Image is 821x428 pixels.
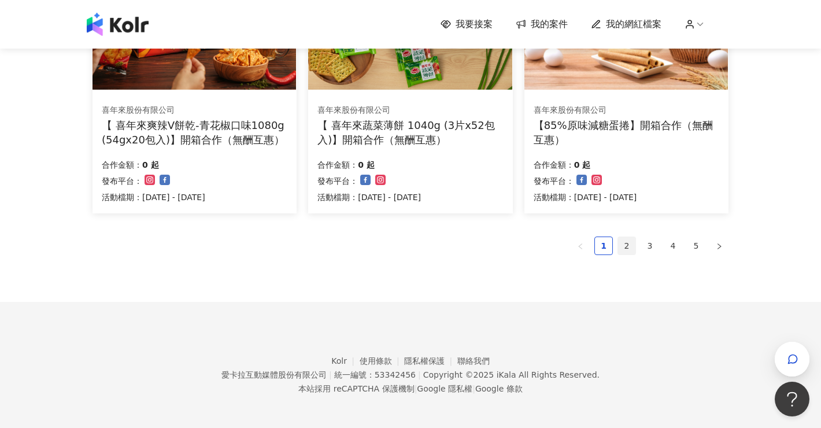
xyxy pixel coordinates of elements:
[531,18,568,31] span: 我的案件
[710,237,728,255] button: right
[317,190,421,204] p: 活動檔期：[DATE] - [DATE]
[710,237,728,255] li: Next Page
[534,118,719,147] div: 【85%原味減糖蛋捲】開箱合作（無酬互惠）
[329,370,332,379] span: |
[716,243,723,250] span: right
[317,158,358,172] p: 合作金額：
[571,237,590,255] li: Previous Page
[87,13,149,36] img: logo
[574,158,591,172] p: 0 起
[298,382,522,396] span: 本站採用 reCAPTCHA 保護機制
[534,174,574,188] p: 發布平台：
[102,190,205,204] p: 活動檔期：[DATE] - [DATE]
[317,118,503,147] div: 【 喜年來蔬菜薄餅 1040g (3片x52包入)】開箱合作（無酬互惠）
[606,18,661,31] span: 我的網紅檔案
[577,243,584,250] span: left
[456,18,493,31] span: 我要接案
[457,356,490,366] a: 聯絡我們
[417,384,472,393] a: Google 隱私權
[331,356,359,366] a: Kolr
[441,18,493,31] a: 我要接案
[497,370,516,379] a: iKala
[641,237,659,255] li: 3
[534,105,719,116] div: 喜年來股份有限公司
[221,370,327,379] div: 愛卡拉互動媒體股份有限公司
[423,370,600,379] div: Copyright © 2025 All Rights Reserved.
[418,370,421,379] span: |
[334,370,416,379] div: 統一編號：53342456
[618,237,635,254] a: 2
[534,158,574,172] p: 合作金額：
[102,174,142,188] p: 發布平台：
[317,174,358,188] p: 發布平台：
[641,237,659,254] a: 3
[415,384,417,393] span: |
[534,190,637,204] p: 活動檔期：[DATE] - [DATE]
[775,382,809,416] iframe: Help Scout Beacon - Open
[472,384,475,393] span: |
[617,237,636,255] li: 2
[404,356,457,366] a: 隱私權保護
[664,237,682,254] a: 4
[102,118,287,147] div: 【 喜年來爽辣V餅乾-青花椒口味1080g (54gx20包入)】開箱合作（無酬互惠）
[102,158,142,172] p: 合作金額：
[687,237,705,255] li: 5
[516,18,568,31] a: 我的案件
[591,18,661,31] a: 我的網紅檔案
[317,105,502,116] div: 喜年來股份有限公司
[687,237,705,254] a: 5
[595,237,612,254] a: 1
[475,384,523,393] a: Google 條款
[358,158,375,172] p: 0 起
[142,158,159,172] p: 0 起
[594,237,613,255] li: 1
[102,105,287,116] div: 喜年來股份有限公司
[571,237,590,255] button: left
[664,237,682,255] li: 4
[360,356,405,366] a: 使用條款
